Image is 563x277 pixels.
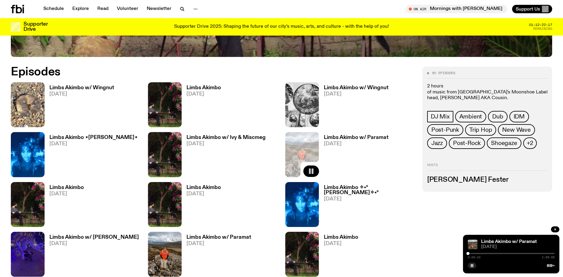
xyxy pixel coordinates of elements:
[324,241,358,246] span: [DATE]
[427,177,547,183] h3: [PERSON_NAME] Fester
[45,185,84,227] a: Limbs Akimbo[DATE]
[455,111,486,122] a: Ambient
[449,137,485,149] a: Post-Rock
[49,92,114,97] span: [DATE]
[431,140,443,146] span: Jazz
[492,113,503,120] span: Dub
[94,5,112,13] a: Read
[427,124,463,136] a: Post-Punk
[453,140,481,146] span: Post-Rock
[49,141,138,146] span: [DATE]
[491,140,517,146] span: Shoegaze
[529,23,552,27] span: 01:12:22:17
[186,235,251,240] h3: Limbs Akimbo w/ Paramat
[11,67,369,77] h2: Episodes
[182,235,251,277] a: Limbs Akimbo w/ Paramat[DATE]
[498,124,535,136] a: New Wave
[49,135,138,140] h3: Limbs Akimbo ⋆[PERSON_NAME]⋆
[427,163,547,171] h2: Hosts
[45,235,139,277] a: Limbs Akimbo w/ [PERSON_NAME][DATE]
[324,185,415,195] h3: Limbs Akimbo ✧˖°[PERSON_NAME]✧˖°
[324,85,389,90] h3: Limbs Akimbo w/ Wingnut
[527,140,533,146] span: +2
[148,132,182,177] img: Jackson sits at an outdoor table, legs crossed and gazing at a black and brown dog also sitting a...
[516,6,540,12] span: Support Us
[319,85,389,127] a: Limbs Akimbo w/ Wingnut[DATE]
[182,135,266,177] a: Limbs Akimbo w/ Ivy & Miscmeg[DATE]
[174,24,389,30] p: Supporter Drive 2025: Shaping the future of our city’s music, arts, and culture - with the help o...
[324,135,389,140] h3: Limbs Akimbo w/ Paramat
[186,191,221,197] span: [DATE]
[533,27,552,30] span: Remaining
[69,5,92,13] a: Explore
[49,191,84,197] span: [DATE]
[523,137,537,149] button: +2
[514,113,525,120] span: IDM
[285,82,319,127] img: Image from 'Domebooks: Reflecting on Domebook 2' by Lloyd Kahn
[324,197,415,202] span: [DATE]
[427,111,453,122] a: DJ Mix
[406,5,507,13] button: On AirMornings with [PERSON_NAME]
[465,124,496,136] a: Trip Hop
[40,5,67,13] a: Schedule
[469,127,492,133] span: Trip Hop
[23,22,48,32] h3: Supporter Drive
[502,127,530,133] span: New Wave
[49,85,114,90] h3: Limbs Akimbo w/ Wingnut
[487,137,521,149] a: Shoegaze
[148,82,182,127] img: Jackson sits at an outdoor table, legs crossed and gazing at a black and brown dog also sitting a...
[143,5,175,13] a: Newsletter
[324,235,358,240] h3: Limbs Akimbo
[182,185,221,227] a: Limbs Akimbo[DATE]
[542,256,555,259] span: 1:59:59
[319,135,389,177] a: Limbs Akimbo w/ Paramat[DATE]
[49,235,139,240] h3: Limbs Akimbo w/ [PERSON_NAME]
[285,232,319,277] img: Jackson sits at an outdoor table, legs crossed and gazing at a black and brown dog also sitting a...
[186,135,266,140] h3: Limbs Akimbo w/ Ivy & Miscmeg
[319,235,358,277] a: Limbs Akimbo[DATE]
[49,185,84,190] h3: Limbs Akimbo
[49,241,139,246] span: [DATE]
[431,113,450,120] span: DJ Mix
[182,85,221,127] a: Limbs Akimbo[DATE]
[11,182,45,227] img: Jackson sits at an outdoor table, legs crossed and gazing at a black and brown dog also sitting a...
[468,256,480,259] span: 0:00:10
[113,5,142,13] a: Volunteer
[427,137,447,149] a: Jazz
[512,5,552,13] button: Support Us
[324,92,389,97] span: [DATE]
[481,245,555,249] span: [DATE]
[186,185,221,190] h3: Limbs Akimbo
[459,113,482,120] span: Ambient
[186,241,251,246] span: [DATE]
[324,141,389,146] span: [DATE]
[319,185,415,227] a: Limbs Akimbo ✧˖°[PERSON_NAME]✧˖°[DATE]
[427,83,547,101] p: 2 hours of music from [GEOGRAPHIC_DATA]'s Moonshoe Label head, [PERSON_NAME] AKA Cousin.
[481,239,537,244] a: Limbs Akimbo w/ Paramat
[186,85,221,90] h3: Limbs Akimbo
[488,111,507,122] a: Dub
[45,85,114,127] a: Limbs Akimbo w/ Wingnut[DATE]
[432,71,455,75] span: 90 episodes
[509,111,529,122] a: IDM
[431,127,459,133] span: Post-Punk
[186,141,266,146] span: [DATE]
[148,182,182,227] img: Jackson sits at an outdoor table, legs crossed and gazing at a black and brown dog also sitting a...
[186,92,221,97] span: [DATE]
[45,135,138,177] a: Limbs Akimbo ⋆[PERSON_NAME]⋆[DATE]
